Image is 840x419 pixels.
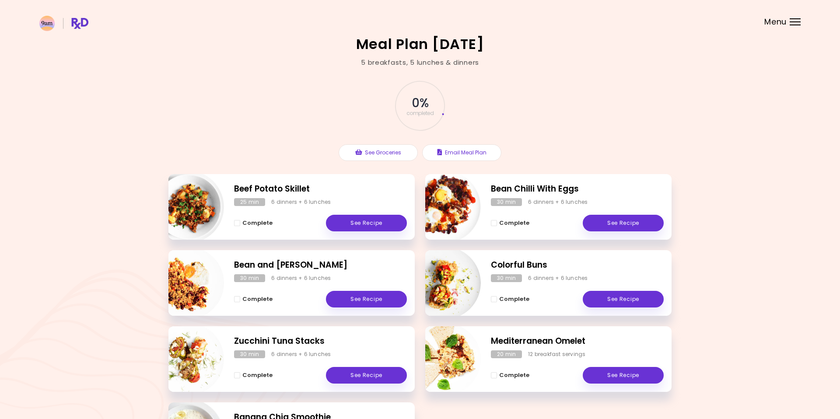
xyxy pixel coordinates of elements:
div: 20 min [491,350,522,358]
h2: Colorful Buns [491,259,664,272]
div: 5 breakfasts , 5 lunches & dinners [361,58,479,68]
span: Complete [499,372,529,379]
span: 0 % [412,96,428,111]
span: completed [406,111,434,116]
img: Info - Bean Chilli With Eggs [408,171,481,243]
h2: Beef Potato Skillet [234,183,407,196]
h2: Bean Chilli With Eggs [491,183,664,196]
span: Complete [242,372,273,379]
h2: Meal Plan [DATE] [356,37,484,51]
span: Complete [242,220,273,227]
div: 30 min [491,274,522,282]
span: Menu [764,18,787,26]
h2: Bean and Tomato Quinoa [234,259,407,272]
h2: Zucchini Tuna Stacks [234,335,407,348]
h2: Mediterranean Omelet [491,335,664,348]
button: Complete - Bean Chilli With Eggs [491,218,529,228]
img: Info - Beef Potato Skillet [151,171,224,243]
img: RxDiet [39,16,88,31]
img: Info - Bean and Tomato Quinoa [151,247,224,319]
div: 30 min [491,198,522,206]
div: 6 dinners + 6 lunches [528,274,588,282]
div: 6 dinners + 6 lunches [271,274,331,282]
a: See Recipe - Bean and Tomato Quinoa [326,291,407,307]
div: 6 dinners + 6 lunches [528,198,588,206]
img: Info - Mediterranean Omelet [408,323,481,395]
div: 6 dinners + 6 lunches [271,350,331,358]
span: Complete [499,296,529,303]
a: See Recipe - Beef Potato Skillet [326,215,407,231]
div: 30 min [234,350,265,358]
a: See Recipe - Colorful Buns [583,291,664,307]
div: 12 breakfast servings [528,350,585,358]
button: Email Meal Plan [422,144,501,161]
img: Info - Zucchini Tuna Stacks [151,323,224,395]
a: See Recipe - Mediterranean Omelet [583,367,664,384]
button: Complete - Mediterranean Omelet [491,370,529,381]
span: Complete [242,296,273,303]
button: Complete - Colorful Buns [491,294,529,304]
a: See Recipe - Zucchini Tuna Stacks [326,367,407,384]
a: See Recipe - Bean Chilli With Eggs [583,215,664,231]
button: Complete - Bean and Tomato Quinoa [234,294,273,304]
span: Complete [499,220,529,227]
button: Complete - Zucchini Tuna Stacks [234,370,273,381]
div: 6 dinners + 6 lunches [271,198,331,206]
button: See Groceries [339,144,418,161]
div: 25 min [234,198,265,206]
div: 30 min [234,274,265,282]
button: Complete - Beef Potato Skillet [234,218,273,228]
img: Info - Colorful Buns [408,247,481,319]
